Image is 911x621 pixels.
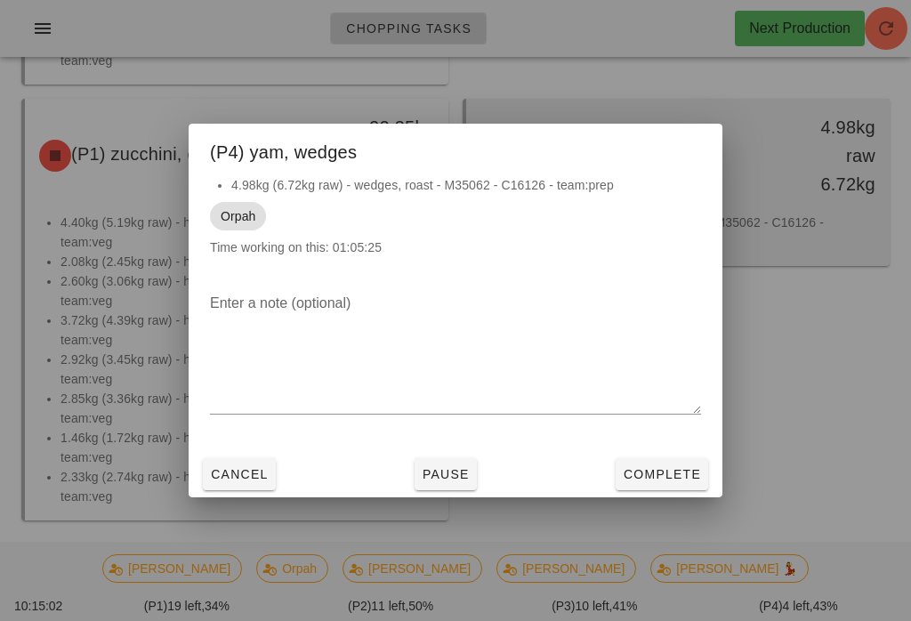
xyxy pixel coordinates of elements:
button: Pause [415,458,477,490]
div: Time working on this: 01:05:25 [189,175,722,275]
span: Cancel [210,467,269,481]
span: Pause [422,467,470,481]
span: Complete [623,467,701,481]
li: 4.98kg (6.72kg raw) - wedges, roast - M35062 - C16126 - team:prep [231,175,701,195]
span: Orpah [221,202,255,230]
button: Complete [616,458,708,490]
button: Cancel [203,458,276,490]
div: (P4) yam, wedges [189,124,722,175]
